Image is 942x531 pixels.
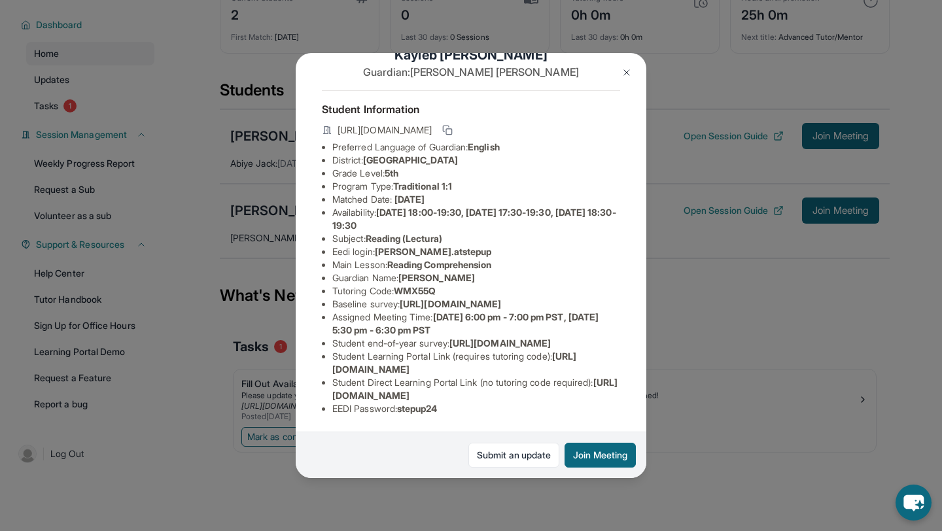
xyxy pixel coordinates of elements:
[332,311,620,337] li: Assigned Meeting Time :
[385,167,398,179] span: 5th
[896,485,932,521] button: chat-button
[332,193,620,206] li: Matched Date:
[332,350,620,376] li: Student Learning Portal Link (requires tutoring code) :
[468,141,500,152] span: English
[397,403,438,414] span: stepup24
[363,154,458,165] span: [GEOGRAPHIC_DATA]
[332,337,620,350] li: Student end-of-year survey :
[332,180,620,193] li: Program Type:
[400,298,501,309] span: [URL][DOMAIN_NAME]
[332,207,616,231] span: [DATE] 18:00-19:30, [DATE] 17:30-19:30, [DATE] 18:30-19:30
[322,64,620,80] p: Guardian: [PERSON_NAME] [PERSON_NAME]
[375,246,492,257] span: [PERSON_NAME].atstepup
[449,337,551,349] span: [URL][DOMAIN_NAME]
[332,141,620,154] li: Preferred Language of Guardian:
[468,443,559,468] a: Submit an update
[332,284,620,298] li: Tutoring Code :
[332,298,620,311] li: Baseline survey :
[332,232,620,245] li: Subject :
[440,122,455,138] button: Copy link
[332,206,620,232] li: Availability:
[332,376,620,402] li: Student Direct Learning Portal Link (no tutoring code required) :
[332,245,620,258] li: Eedi login :
[398,272,475,283] span: [PERSON_NAME]
[322,46,620,64] h1: Kayleb [PERSON_NAME]
[393,180,452,192] span: Traditional 1:1
[394,285,436,296] span: WMX55Q
[338,124,432,137] span: [URL][DOMAIN_NAME]
[332,271,620,284] li: Guardian Name :
[332,167,620,180] li: Grade Level:
[621,67,632,78] img: Close Icon
[332,311,599,335] span: [DATE] 6:00 pm - 7:00 pm PST, [DATE] 5:30 pm - 6:30 pm PST
[332,402,620,415] li: EEDI Password :
[366,233,442,244] span: Reading (Lectura)
[394,194,425,205] span: [DATE]
[387,259,491,270] span: Reading Comprehension
[332,258,620,271] li: Main Lesson :
[332,154,620,167] li: District:
[322,101,620,117] h4: Student Information
[565,443,636,468] button: Join Meeting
